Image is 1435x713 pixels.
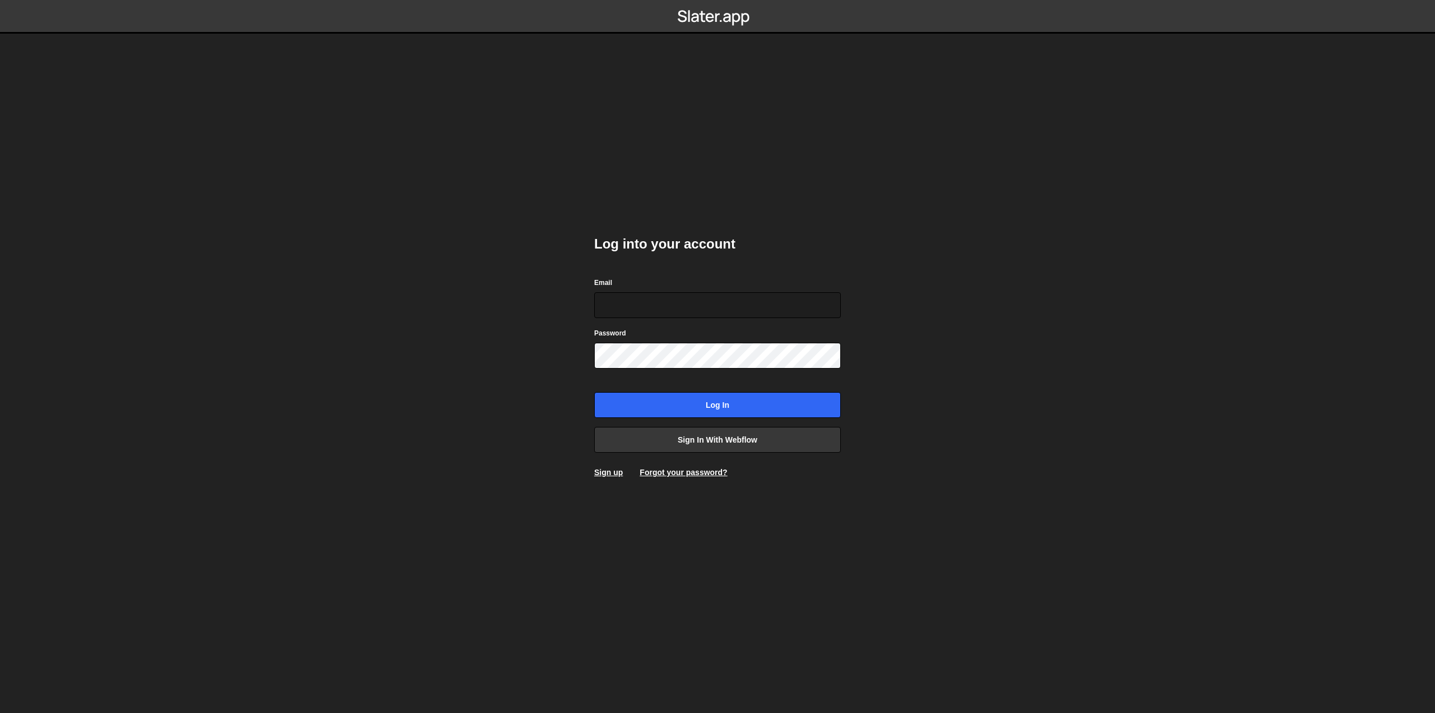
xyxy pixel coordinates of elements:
[594,392,841,418] input: Log in
[594,277,612,288] label: Email
[594,468,623,477] a: Sign up
[594,235,841,253] h2: Log into your account
[594,427,841,453] a: Sign in with Webflow
[640,468,727,477] a: Forgot your password?
[594,328,626,339] label: Password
